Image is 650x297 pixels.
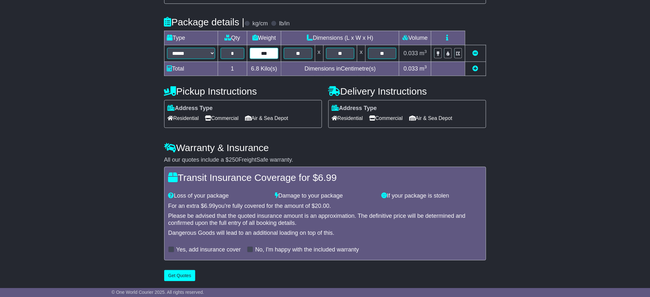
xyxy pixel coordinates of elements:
span: 0.033 [404,65,418,72]
span: Air & Sea Depot [409,113,452,123]
h4: Delivery Instructions [328,86,486,97]
td: Weight [247,31,281,45]
span: 20.00 [315,203,329,209]
sup: 3 [425,64,427,69]
td: Dimensions in Centimetre(s) [281,62,399,76]
span: Residential [168,113,199,123]
div: Dangerous Goods will lead to an additional loading on top of this. [168,230,482,237]
label: lb/in [279,20,290,27]
sup: 3 [425,49,427,54]
span: Commercial [205,113,239,123]
h4: Pickup Instructions [164,86,322,97]
div: All our quotes include a $ FreightSafe warranty. [164,157,486,164]
h4: Transit Insurance Coverage for $ [168,172,482,183]
label: No, I'm happy with the included warranty [255,246,359,253]
span: 0.033 [404,50,418,56]
h4: Warranty & Insurance [164,142,486,153]
h4: Package details | [164,17,245,27]
span: 6.8 [251,65,259,72]
label: Yes, add insurance cover [176,246,241,253]
button: Get Quotes [164,270,196,281]
td: Total [164,62,218,76]
span: Air & Sea Depot [245,113,288,123]
span: 6.99 [318,172,337,183]
div: For an extra $ you're fully covered for the amount of $ . [168,203,482,210]
span: Commercial [369,113,403,123]
td: Dimensions (L x W x H) [281,31,399,45]
td: Volume [399,31,431,45]
span: 6.99 [204,203,215,209]
td: x [357,45,366,62]
span: Residential [332,113,363,123]
span: m [420,50,427,56]
td: 1 [218,62,247,76]
td: Qty [218,31,247,45]
label: Address Type [168,105,213,112]
div: Loss of your package [165,192,272,199]
div: If your package is stolen [378,192,485,199]
span: © One World Courier 2025. All rights reserved. [112,290,204,295]
a: Add new item [473,65,478,72]
div: Damage to your package [272,192,378,199]
label: Address Type [332,105,377,112]
label: kg/cm [252,20,268,27]
td: Type [164,31,218,45]
span: m [420,65,427,72]
a: Remove this item [473,50,478,56]
td: x [315,45,323,62]
td: Kilo(s) [247,62,281,76]
span: 250 [229,157,239,163]
div: Please be advised that the quoted insurance amount is an approximation. The definitive price will... [168,213,482,226]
